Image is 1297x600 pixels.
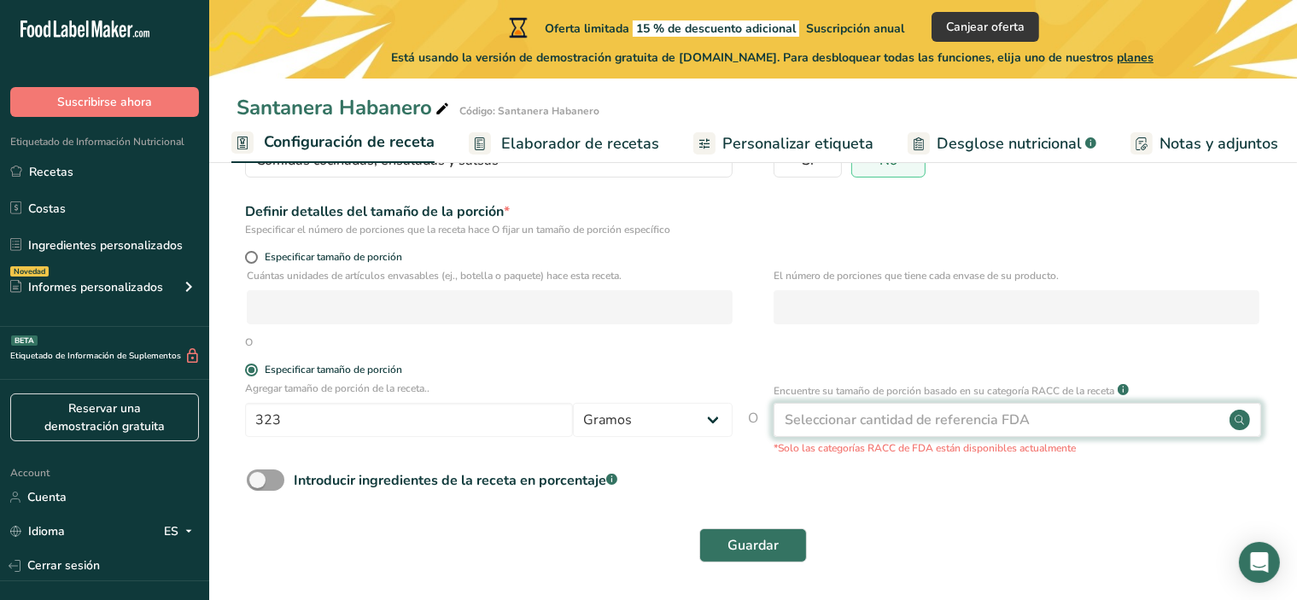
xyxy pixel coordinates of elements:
[693,125,873,163] a: Personalizar etiqueta
[932,12,1039,42] button: Canjear oferta
[245,381,733,396] p: Agregar tamaño de porción de la receta..
[908,125,1096,163] a: Desglose nutricional
[699,528,807,562] button: Guardar
[785,410,1030,430] div: Seleccionar cantidad de referencia FDA
[802,152,814,169] span: Sí
[633,20,799,37] span: 15 % de descuento adicional
[245,222,733,237] div: Especificar el número de porciones que la receta hace O fijar un tamaño de porción específico
[10,266,49,277] div: Novedad
[505,17,904,38] div: Oferta limitada
[774,440,1261,456] p: *Solo las categorías RACC de FDA están disponibles actualmente
[469,125,659,163] a: Elaborador de recetas
[937,132,1082,155] span: Desglose nutricional
[237,92,453,123] div: Santanera Habanero
[10,516,65,546] a: Idioma
[10,278,163,296] div: Informes personalizados
[501,132,659,155] span: Elaborador de recetas
[774,268,1259,283] p: El número de porciones que tiene cada envase de su producto.
[774,383,1114,399] p: Encuentre su tamaño de porción basado en su categoría RACC de la receta
[57,93,152,111] span: Suscribirse ahora
[727,535,779,556] span: Guardar
[946,18,1025,36] span: Canjear oferta
[879,152,897,169] span: No
[806,20,904,37] span: Suscripción anual
[294,470,617,491] div: Introducir ingredientes de la receta en porcentaje
[1160,132,1278,155] span: Notas y adjuntos
[258,251,402,264] span: Especificar tamaño de porción
[245,201,733,222] div: Definir detalles del tamaño de la porción
[459,103,599,119] div: Código: Santanera Habanero
[264,131,435,154] span: Configuración de receta
[245,403,573,437] input: Escribe aquí el tamaño de la porción
[164,521,199,542] div: ES
[10,87,199,117] button: Suscribirse ahora
[1130,125,1278,163] a: Notas y adjuntos
[391,49,1154,67] span: Está usando la versión de demostración gratuita de [DOMAIN_NAME]. Para desbloquear todas las func...
[1117,50,1154,66] span: planes
[265,364,402,376] div: Especificar tamaño de porción
[247,268,733,283] p: Cuántas unidades de artículos envasables (ej., botella o paquete) hace esta receta.
[1239,542,1280,583] div: Open Intercom Messenger
[722,132,873,155] span: Personalizar etiqueta
[748,408,758,456] span: O
[11,335,38,346] div: BETA
[10,393,199,441] a: Reservar una demostración gratuita
[231,123,435,164] a: Configuración de receta
[245,335,253,350] div: O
